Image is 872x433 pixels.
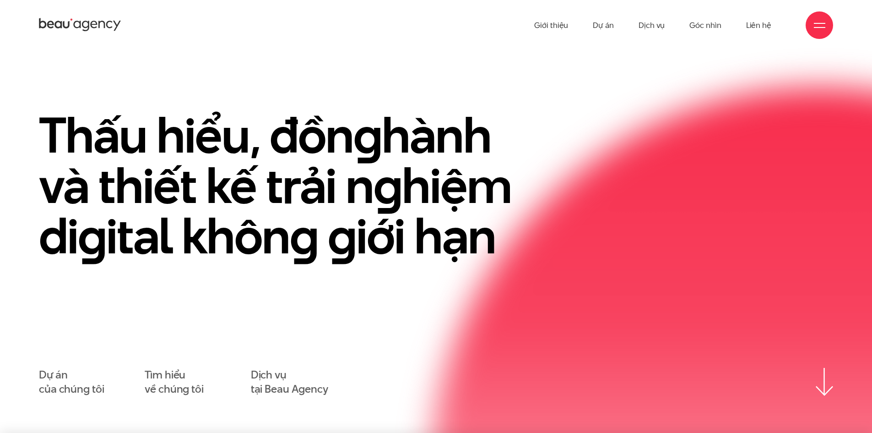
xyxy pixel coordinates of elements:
[328,202,356,270] en: g
[39,368,104,396] a: Dự áncủa chúng tôi
[39,110,542,261] h1: Thấu hiểu, đồn hành và thiết kế trải n hiệm di ital khôn iới hạn
[78,202,106,270] en: g
[251,368,328,396] a: Dịch vụtại Beau Agency
[290,202,318,270] en: g
[145,368,204,396] a: Tìm hiểuvề chúng tôi
[374,151,402,220] en: g
[353,101,382,170] en: g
